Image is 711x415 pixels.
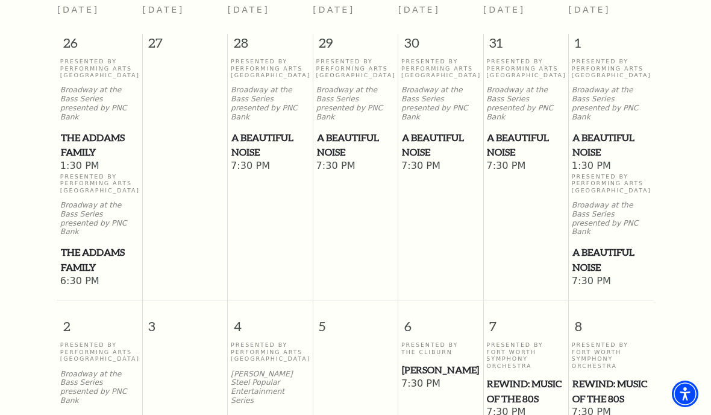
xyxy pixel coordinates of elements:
span: [DATE] [483,5,525,14]
span: [DATE] [142,5,184,14]
p: Broadway at the Bass Series presented by PNC Bank [60,370,139,405]
div: Accessibility Menu [672,381,698,407]
span: The Addams Family [61,245,139,274]
span: 7:30 PM [231,160,310,173]
span: 1:30 PM [60,160,139,173]
p: Presented By Performing Arts [GEOGRAPHIC_DATA] [316,58,395,78]
span: 2 [57,300,142,342]
span: 7:30 PM [401,378,480,391]
span: 7:30 PM [486,160,565,173]
span: [DATE] [398,5,440,14]
p: Broadway at the Bass Series presented by PNC Bank [572,201,651,236]
p: Presented By Fort Worth Symphony Orchestra [572,341,651,369]
p: Presented By Performing Arts [GEOGRAPHIC_DATA] [231,341,310,362]
a: REWIND: Music of the 80s [486,376,565,406]
p: Broadway at the Bass Series presented by PNC Bank [316,86,395,121]
a: A Beautiful Noise [316,130,395,160]
span: 3 [143,300,227,342]
p: Broadway at the Bass Series presented by PNC Bank [60,201,139,236]
p: Broadway at the Bass Series presented by PNC Bank [572,86,651,121]
a: A Beautiful Noise [572,245,651,274]
p: Broadway at the Bass Series presented by PNC Bank [401,86,480,121]
a: Beatrice Rana [401,363,480,378]
span: 7:30 PM [401,160,480,173]
span: REWIND: Music of the 80s [487,376,565,406]
p: Presented By Performing Arts [GEOGRAPHIC_DATA] [60,58,139,78]
span: 6 [398,300,483,342]
a: A Beautiful Noise [231,130,310,160]
a: A Beautiful Noise [486,130,565,160]
span: [DATE] [57,5,99,14]
span: 30 [398,34,483,58]
span: A Beautiful Noise [402,130,480,160]
p: [PERSON_NAME] Steel Popular Entertainment Series [231,370,310,405]
span: 27 [143,34,227,58]
p: Broadway at the Bass Series presented by PNC Bank [486,86,565,121]
span: 31 [484,34,568,58]
a: REWIND: Music of the 80s [572,376,651,406]
span: [DATE] [228,5,270,14]
span: 29 [313,34,398,58]
span: 8 [569,300,654,342]
span: 7 [484,300,568,342]
p: Presented By Performing Arts [GEOGRAPHIC_DATA] [231,58,310,78]
span: 5 [313,300,398,342]
span: [DATE] [313,5,355,14]
span: 7:30 PM [316,160,395,173]
a: A Beautiful Noise [401,130,480,160]
span: A Beautiful Noise [572,130,650,160]
span: A Beautiful Noise [572,245,650,274]
span: 26 [57,34,142,58]
a: The Addams Family [60,245,139,274]
p: Presented By Performing Arts [GEOGRAPHIC_DATA] [60,341,139,362]
span: A Beautiful Noise [231,130,309,160]
p: Broadway at the Bass Series presented by PNC Bank [60,86,139,121]
p: Presented By Fort Worth Symphony Orchestra [486,341,565,369]
p: Broadway at the Bass Series presented by PNC Bank [231,86,310,121]
span: 1:30 PM [572,160,651,173]
span: 1 [569,34,654,58]
span: [PERSON_NAME] [402,363,480,378]
p: Presented By Performing Arts [GEOGRAPHIC_DATA] [572,173,651,194]
span: [DATE] [569,5,611,14]
p: Presented By Performing Arts [GEOGRAPHIC_DATA] [60,173,139,194]
p: Presented By Performing Arts [GEOGRAPHIC_DATA] [401,58,480,78]
span: 7:30 PM [572,275,651,288]
span: 4 [228,300,312,342]
a: A Beautiful Noise [572,130,651,160]
span: 6:30 PM [60,275,139,288]
span: A Beautiful Noise [487,130,565,160]
span: REWIND: Music of the 80s [572,376,650,406]
span: A Beautiful Noise [317,130,395,160]
p: Presented By Performing Arts [GEOGRAPHIC_DATA] [486,58,565,78]
a: The Addams Family [60,130,139,160]
p: Presented By Performing Arts [GEOGRAPHIC_DATA] [572,58,651,78]
span: 28 [228,34,312,58]
p: Presented By The Cliburn [401,341,480,355]
span: The Addams Family [61,130,139,160]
